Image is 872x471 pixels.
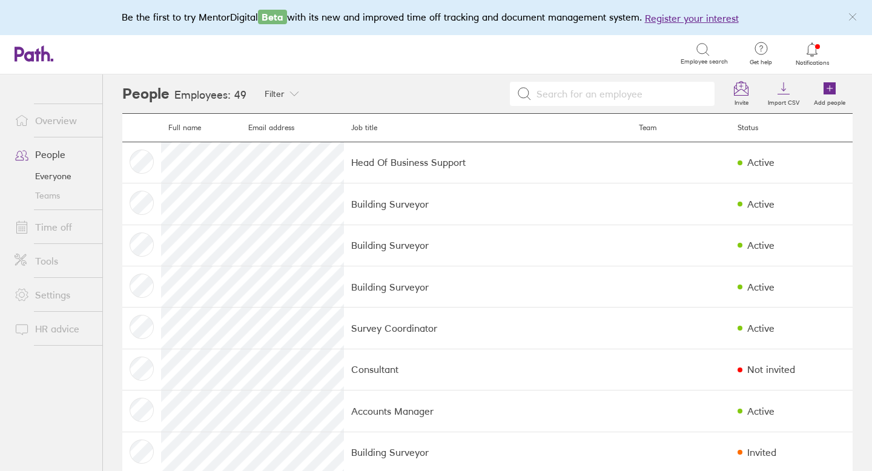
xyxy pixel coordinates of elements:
[258,10,287,24] span: Beta
[344,266,632,308] td: Building Surveyor
[747,406,775,417] div: Active
[747,323,775,334] div: Active
[265,89,285,99] span: Filter
[5,166,102,186] a: Everyone
[241,114,344,142] th: Email address
[122,10,751,25] div: Be the first to try MentorDigital with its new and improved time off tracking and document manage...
[761,74,807,113] a: Import CSV
[807,96,853,107] label: Add people
[5,317,102,341] a: HR advice
[5,249,102,273] a: Tools
[727,96,756,107] label: Invite
[5,215,102,239] a: Time off
[747,282,775,292] div: Active
[722,74,761,113] a: Invite
[174,89,246,102] h3: Employees: 49
[793,59,832,67] span: Notifications
[344,225,632,266] td: Building Surveyor
[344,308,632,349] td: Survey Coordinator
[747,240,775,251] div: Active
[747,199,775,209] div: Active
[122,74,170,113] h2: People
[344,142,632,183] td: Head Of Business Support
[741,59,781,66] span: Get help
[344,390,632,432] td: Accounts Manager
[344,114,632,142] th: Job title
[5,186,102,205] a: Teams
[793,41,832,67] a: Notifications
[747,157,775,168] div: Active
[747,447,776,458] div: Invited
[344,349,632,390] td: Consultant
[161,114,241,142] th: Full name
[5,283,102,307] a: Settings
[5,142,102,166] a: People
[730,114,853,142] th: Status
[807,74,853,113] a: Add people
[532,82,708,105] input: Search for an employee
[761,96,807,107] label: Import CSV
[136,48,167,59] div: Search
[747,364,795,375] div: Not invited
[645,11,739,25] button: Register your interest
[5,108,102,133] a: Overview
[681,58,728,65] span: Employee search
[344,183,632,225] td: Building Surveyor
[632,114,730,142] th: Team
